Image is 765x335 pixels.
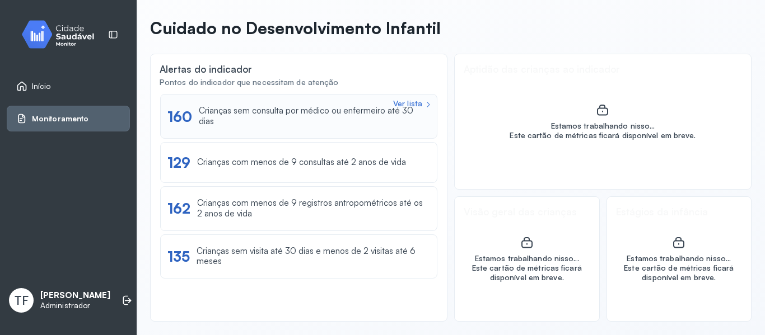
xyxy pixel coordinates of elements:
p: Cuidado no Desenvolvimento Infantil [150,18,441,38]
div: Estamos trabalhando nisso... [614,254,745,263]
span: TF [15,293,29,308]
div: 129 [167,154,190,171]
span: Início [32,82,51,91]
div: Este cartão de métricas ficará disponível em breve. [510,131,696,140]
p: [PERSON_NAME] [40,290,110,301]
div: Crianças com menos de 9 registros antropométricos até os 2 anos de vida [197,198,430,219]
div: 160 [167,108,192,125]
div: Ver lista [393,99,422,108]
p: Administrador [40,301,110,310]
div: Este cartão de métricas ficará disponível em breve. [614,263,745,282]
a: Monitoramento [16,113,120,124]
div: Pontos do indicador que necessitam de atenção [160,78,438,87]
div: Alertas do indicador [160,63,252,75]
img: monitor.svg [12,18,113,51]
div: Estamos trabalhando nisso... [461,254,593,263]
div: Crianças sem visita até 30 dias e menos de 2 visitas até 6 meses [197,246,430,267]
a: Início [16,81,120,92]
div: 135 [167,248,190,265]
span: Monitoramento [32,114,88,124]
div: Estamos trabalhando nisso... [510,121,696,131]
div: Crianças com menos de 9 consultas até 2 anos de vida [197,157,406,168]
div: Este cartão de métricas ficará disponível em breve. [461,263,593,282]
div: 162 [167,200,190,217]
div: Crianças sem consulta por médico ou enfermeiro até 30 dias [199,106,430,127]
